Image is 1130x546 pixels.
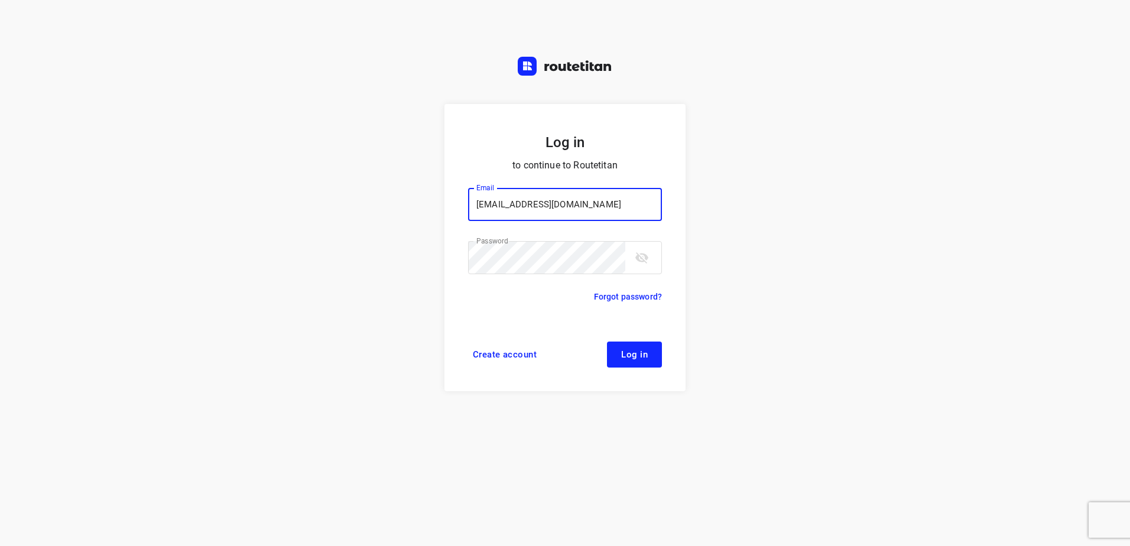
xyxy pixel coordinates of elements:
[594,290,662,304] a: Forgot password?
[468,132,662,152] h5: Log in
[518,57,612,76] img: Routetitan
[468,342,541,368] a: Create account
[607,342,662,368] button: Log in
[518,57,612,79] a: Routetitan
[473,350,537,359] span: Create account
[621,350,648,359] span: Log in
[630,246,654,269] button: toggle password visibility
[468,157,662,174] p: to continue to Routetitan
